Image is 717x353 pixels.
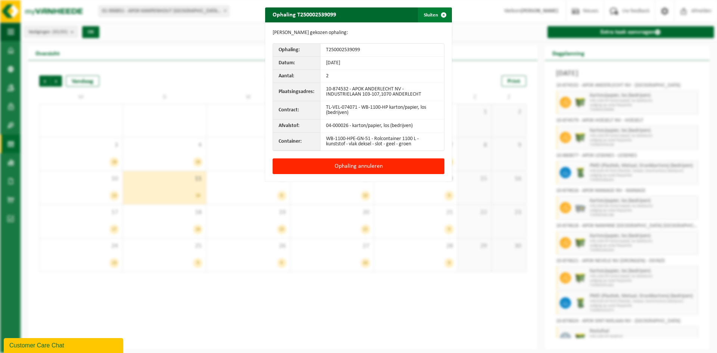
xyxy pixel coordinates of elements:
th: Plaatsingsadres: [273,83,320,101]
th: Afvalstof: [273,120,320,133]
td: 2 [320,70,444,83]
button: Ophaling annuleren [273,158,444,174]
td: 10-874532 - APOK ANDERLECHT NV - INDUSTRIELAAN 103-107,1070 ANDERLECHT [320,83,444,101]
td: T250002539099 [320,44,444,57]
th: Aantal: [273,70,320,83]
iframe: chat widget [4,337,125,353]
p: [PERSON_NAME] gekozen ophaling: [273,30,444,36]
th: Ophaling: [273,44,320,57]
td: 04-000026 - karton/papier, los (bedrijven) [320,120,444,133]
th: Contract: [273,101,320,120]
th: Container: [273,133,320,151]
th: Datum: [273,57,320,70]
button: Sluiten [418,7,451,22]
td: TL-VEL-074071 - WB-1100-HP karton/papier, los (bedrijven) [320,101,444,120]
h2: Ophaling T250002539099 [265,7,344,22]
td: WB-1100-HPE-GN-51 - Rolcontainer 1100 L - kunststof - vlak deksel - slot - geel - groen [320,133,444,151]
td: [DATE] [320,57,444,70]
